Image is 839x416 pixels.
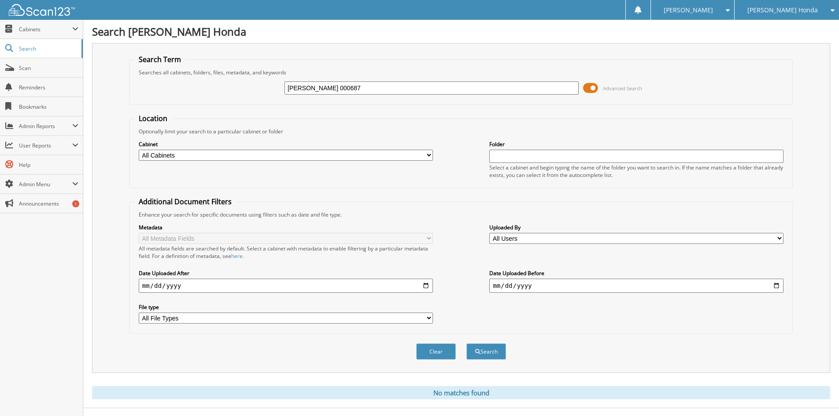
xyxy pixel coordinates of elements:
[466,343,506,360] button: Search
[134,55,185,64] legend: Search Term
[139,269,433,277] label: Date Uploaded After
[139,245,433,260] div: All metadata fields are searched by default. Select a cabinet with metadata to enable filtering b...
[489,269,784,277] label: Date Uploaded Before
[139,279,433,293] input: start
[19,200,78,207] span: Announcements
[19,45,77,52] span: Search
[134,114,172,123] legend: Location
[9,4,75,16] img: scan123-logo-white.svg
[139,303,433,311] label: File type
[139,224,433,231] label: Metadata
[19,103,78,110] span: Bookmarks
[19,142,72,149] span: User Reports
[603,85,642,92] span: Advanced Search
[489,224,784,231] label: Uploaded By
[19,161,78,169] span: Help
[747,7,818,13] span: [PERSON_NAME] Honda
[19,84,78,91] span: Reminders
[92,24,830,39] h1: Search [PERSON_NAME] Honda
[19,26,72,33] span: Cabinets
[134,211,788,218] div: Enhance your search for specific documents using filters such as date and file type.
[489,279,784,293] input: end
[139,140,433,148] label: Cabinet
[134,128,788,135] div: Optionally limit your search to a particular cabinet or folder
[134,197,236,206] legend: Additional Document Filters
[19,64,78,72] span: Scan
[19,180,72,188] span: Admin Menu
[19,122,72,130] span: Admin Reports
[72,200,79,207] div: 1
[664,7,713,13] span: [PERSON_NAME]
[231,252,243,260] a: here
[489,164,784,179] div: Select a cabinet and begin typing the name of the folder you want to search in. If the name match...
[489,140,784,148] label: Folder
[92,386,830,399] div: No matches found
[416,343,456,360] button: Clear
[134,69,788,76] div: Searches all cabinets, folders, files, metadata, and keywords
